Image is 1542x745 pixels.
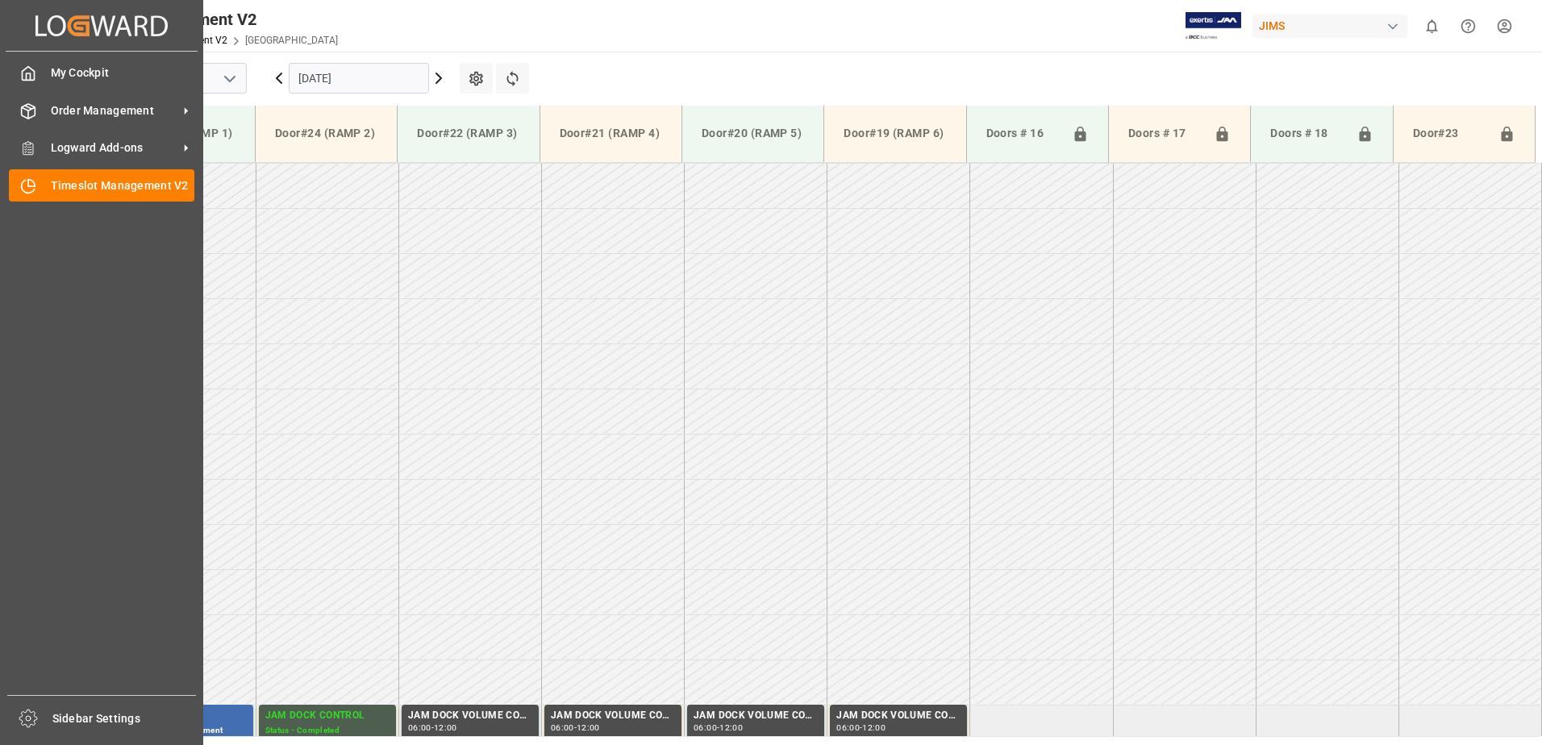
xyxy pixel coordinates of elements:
img: Exertis%20JAM%20-%20Email%20Logo.jpg_1722504956.jpg [1186,12,1241,40]
input: DD.MM.YYYY [289,63,429,94]
button: Help Center [1450,8,1486,44]
div: 12:00 [577,724,600,731]
div: Status - Completed [265,724,390,738]
div: Doors # 18 [1264,119,1349,149]
div: Door#24 (RAMP 2) [269,119,384,148]
button: open menu [217,66,241,91]
span: My Cockpit [51,65,195,81]
a: My Cockpit [9,57,194,89]
div: Door#19 (RAMP 6) [837,119,952,148]
div: Door#22 (RAMP 3) [411,119,526,148]
div: JAM DOCK VOLUME CONTROL [408,708,532,724]
div: 06:00 [551,724,574,731]
div: Doors # 16 [980,119,1065,149]
div: JIMS [1252,15,1407,38]
span: Timeslot Management V2 [51,177,195,194]
div: - [717,724,719,731]
button: show 0 new notifications [1414,8,1450,44]
div: - [860,724,862,731]
div: Timeslot Management V2 [70,7,338,31]
div: 12:00 [862,724,886,731]
a: Timeslot Management V2 [9,169,194,201]
div: 06:00 [836,724,860,731]
button: JIMS [1252,10,1414,41]
div: 12:00 [719,724,743,731]
div: 06:00 [694,724,717,731]
div: 06:00 [408,724,431,731]
div: Door#20 (RAMP 5) [695,119,811,148]
span: Order Management [51,102,178,119]
div: JAM DOCK VOLUME CONTROL [551,708,675,724]
div: JAM DOCK CONTROL [265,708,390,724]
span: Sidebar Settings [52,710,197,727]
div: Door#21 (RAMP 4) [553,119,669,148]
div: - [431,724,434,731]
div: Door#23 [1407,119,1492,149]
div: Doors # 17 [1122,119,1207,149]
div: 12:00 [434,724,457,731]
span: Logward Add-ons [51,139,178,156]
div: - [574,724,577,731]
div: JAM DOCK VOLUME CONTROL [836,708,961,724]
div: JAM DOCK VOLUME CONTROL [694,708,818,724]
